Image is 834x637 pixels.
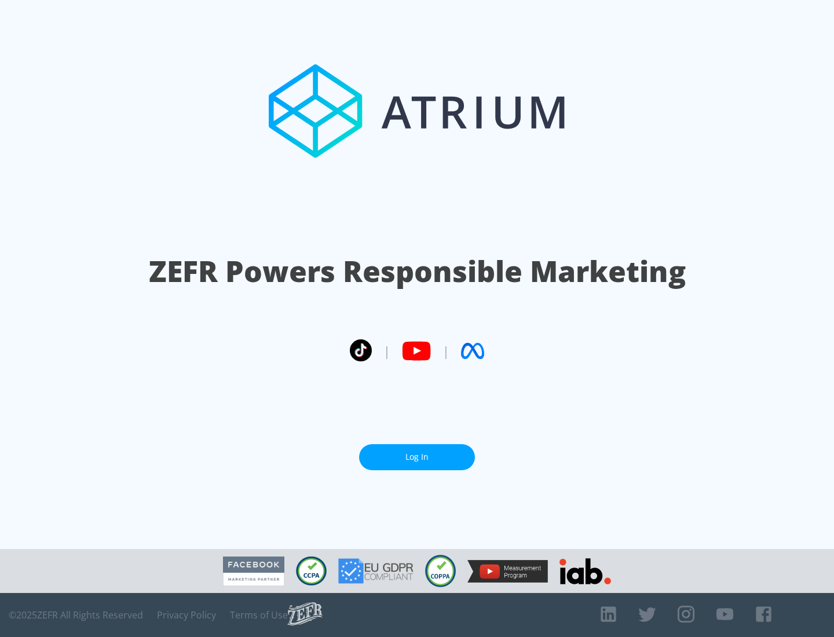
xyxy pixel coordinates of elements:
img: Facebook Marketing Partner [223,557,284,586]
img: YouTube Measurement Program [467,560,548,583]
span: | [383,342,390,360]
img: GDPR Compliant [338,558,414,584]
img: CCPA Compliant [296,557,327,585]
img: IAB [559,558,611,584]
a: Privacy Policy [157,609,216,621]
span: © 2025 ZEFR All Rights Reserved [9,609,143,621]
a: Terms of Use [230,609,288,621]
a: Log In [359,444,475,470]
h1: ZEFR Powers Responsible Marketing [149,251,686,291]
span: | [442,342,449,360]
img: COPPA Compliant [425,555,456,587]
